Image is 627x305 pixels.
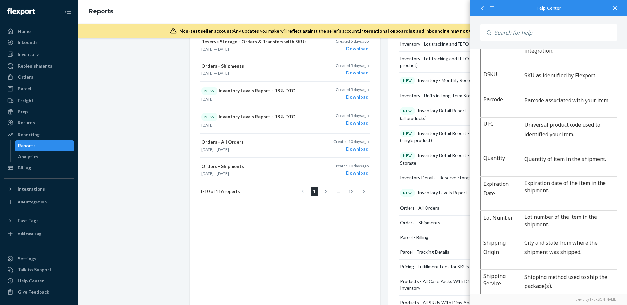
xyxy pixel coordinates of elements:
div: Any updates you make will reflect against the seller's account. [179,28,529,34]
p: Created 5 days ago [336,39,369,44]
div: Parcel - Billing [400,234,428,241]
div: Help Center [480,6,617,10]
td: CREATEDAT [10,141,52,176]
div: Download [336,120,369,126]
button: NEWInventory Levels Report - RS & DTC [399,185,505,201]
a: Inventory [4,49,74,59]
time: [DATE] [217,171,229,176]
div: 532 Orders - Shipments Report [10,13,147,24]
div: Inventory [18,51,39,57]
p: The sales channel in which the order was created i.e. Amazon, eBay, Walmart. Marketplace can be F... [54,237,144,284]
a: Analytics [15,152,75,162]
h2: Description [10,32,147,44]
button: Talk to Support [4,265,74,275]
button: Parcel - Billing [399,230,505,245]
time: [DATE] [201,123,214,128]
a: Settings [4,253,74,264]
div: Returns [18,120,35,126]
span: International onboarding and inbounding may not work during impersonation. [360,28,529,34]
p: Reserve Storage - Orders & Transfers with SKUs [201,39,312,45]
div: Talk to Support [18,266,52,273]
div: Inventory - Lot tracking and FEFO (single product) [400,56,497,69]
p: NEW [403,190,412,196]
p: NEW [403,153,412,158]
a: Inbounds [4,37,74,48]
p: Ship Date [13,178,49,188]
div: Download [336,94,369,100]
time: [DATE] [217,147,229,152]
div: Parcel [18,86,31,92]
p: Created 5 days ago [336,63,369,68]
div: Home [18,28,31,35]
time: [DATE] [201,47,214,52]
button: Pricing - Fulfillment Fees for SKUs [399,260,505,274]
time: [DATE] [201,171,214,176]
div: Give Feedback [18,289,49,295]
p: NEW [403,131,412,136]
button: Give Feedback [4,287,74,297]
button: Orders - All Orders[DATE]—[DATE]Created 10 days agoDownload [200,134,370,158]
span: Non-test seller account: [179,28,233,34]
p: Orders - All Orders [201,139,312,145]
button: Orders - All Orders [399,201,505,216]
div: Billing [18,165,31,171]
input: Search [491,24,617,41]
div: Analytics [18,153,38,160]
button: Reserve Storage - Orders & Transfers with SKUs[DATE]—[DATE]Created 5 days agoDownload [200,33,370,57]
div: Reports [18,142,36,149]
p: Date the shipment was shipped. [54,178,144,188]
a: Page 1 is your current page [311,187,318,196]
div: Orders [18,74,33,80]
p: Created 5 days ago [336,87,369,92]
div: Orders - All Orders [400,205,439,211]
p: Timestamp in UTC of when the shipment was created. [54,144,144,163]
a: Orders [4,72,74,82]
div: Inventory Levels Report - RS & DTC [400,189,491,197]
time: [DATE] [201,147,214,152]
div: Inventory Detail Report - LOT & FEFO (single product) [400,130,499,144]
button: Integrations [4,184,74,194]
span: 1 - 10 of 116 reports [200,188,240,195]
a: Add Integration [4,197,74,207]
button: NEWInventory Detail Report - Reserve Storage [399,148,505,170]
a: Reports [89,8,113,15]
p: Created 10 days ago [333,139,369,144]
strong: Description [54,120,84,128]
p: This report aims to provide sellers with information on shipments of DTC Orders, including when t... [10,47,147,85]
button: Close Navigation [61,5,74,18]
p: Orders - Shipments [201,63,312,69]
div: Inventory - Monthly Reconciliation [400,77,488,85]
div: Inventory - Lot tracking and FEFO (all products) [400,41,496,47]
div: Inbounds [18,39,38,46]
p: Created 5 days ago [336,113,369,118]
p: Created 10 days ago [333,163,369,169]
td: Marketplace [10,234,52,297]
time: [DATE] [217,71,229,76]
div: Download [333,170,369,176]
a: Add Fast Tag [4,229,74,239]
li: ... [334,187,342,196]
div: Download [336,45,369,52]
div: Inventory - Units in Long Term Storage [400,92,480,99]
time: [DATE] [201,71,214,76]
h2: Documentation [10,95,147,106]
button: Fast Tags [4,216,74,226]
button: Orders - Shipments [399,216,505,230]
button: Parcel - Tracking Details [399,245,505,260]
a: Home [4,26,74,37]
button: Orders - Shipments[DATE]—[DATE]Created 5 days agoDownload [200,57,370,82]
td: Delivery Time [10,200,52,234]
strong: Column [13,120,33,128]
p: Inventory Levels Report - RS & DTC [201,113,312,121]
button: NEWInventory Levels Report - RS & DTC[DATE]Created 5 days agoDownload [200,107,370,133]
a: Freight [4,95,74,106]
button: NEWInventory - Monthly Reconciliation [399,73,505,89]
div: Parcel - Tracking Details [400,249,449,255]
div: Download [333,146,369,152]
div: Download [336,70,369,76]
div: Add Integration [18,199,47,205]
p: — [201,71,312,76]
div: Inventory Detail Report - LOT & FEFO (all products) [400,107,499,121]
time: [DATE] [217,47,229,52]
div: Reporting [18,131,40,138]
